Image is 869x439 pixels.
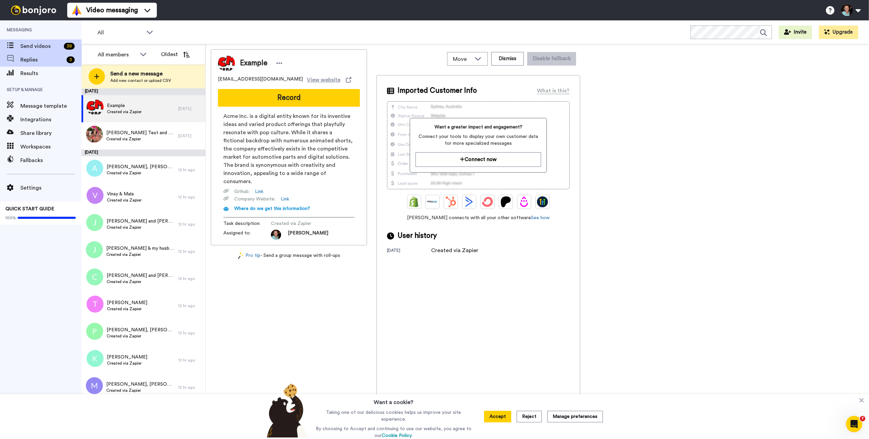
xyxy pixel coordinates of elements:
span: Workspaces [20,143,81,151]
a: Link [255,188,263,195]
span: Connect your tools to display your own customer data for more specialized messages [415,133,541,147]
img: Patreon [500,196,511,207]
div: 12 hr ago [178,194,202,200]
button: Dismiss [491,52,524,66]
span: [PERSON_NAME] [107,299,147,306]
img: GoHighLevel [537,196,548,207]
div: - Send a group message with roll-ups [211,252,367,259]
img: d7796f66-b850-4674-a53a-11aab5c7efb4.jpg [86,126,103,143]
img: Drip [519,196,530,207]
img: j.png [86,214,103,231]
div: 38 [64,43,75,50]
img: Shopify [409,196,420,207]
p: By choosing to Accept and continuing to use our website, you agree to our . [314,425,473,439]
a: Link [281,196,289,203]
span: [EMAIL_ADDRESS][DOMAIN_NAME] [218,76,303,84]
span: Send videos [20,42,61,50]
button: Upgrade [819,25,858,39]
img: Image of Example [218,55,235,72]
span: Created via Zapier [107,279,175,284]
img: ActiveCampaign [464,196,475,207]
span: Example [240,58,267,68]
img: bj-logo-header-white.svg [8,5,59,15]
a: See how [531,215,550,220]
div: [DATE] [387,248,431,254]
div: 12 hr ago [178,385,202,390]
img: t.png [87,296,104,313]
span: Video messaging [86,5,138,15]
span: User history [397,231,437,241]
img: k.png [87,350,104,367]
span: Github : [234,188,249,195]
div: 3 [67,56,75,63]
img: Ontraport [427,196,438,207]
span: Created via Zapier [107,306,147,312]
span: Task description : [223,220,271,227]
div: 12 hr ago [178,330,202,336]
span: [PERSON_NAME], [PERSON_NAME] [107,327,175,333]
button: Record [218,89,360,107]
span: Acme Inc. is a digital entity known for its inventive ideas and varied product offerings that pla... [223,112,354,186]
div: 12 hr ago [178,276,202,281]
span: Created via Zapier [107,170,175,176]
span: [PERSON_NAME] and [PERSON_NAME] [107,272,175,279]
img: p.png [86,323,103,340]
span: [PERSON_NAME] Test and all of the Jess Test Family [106,129,175,136]
span: Company Website : [234,196,275,203]
span: [PERSON_NAME], [PERSON_NAME] [107,163,175,170]
div: 12 hr ago [178,222,202,227]
span: Imported Customer Info [397,86,477,96]
img: ConvertKit [482,196,493,207]
button: Reject [517,411,542,422]
button: Invite [779,25,812,39]
span: [PERSON_NAME] connects with all your other software [387,214,570,221]
div: 12 hr ago [178,303,202,309]
span: Share library [20,129,81,137]
span: Send a new message [110,70,171,78]
span: View website [307,76,340,84]
span: Settings [20,184,81,192]
img: vm-color.svg [71,5,82,16]
button: Accept [484,411,511,422]
span: Replies [20,56,64,64]
a: Pro tip [238,252,260,259]
div: Created via Zapier [431,246,478,254]
iframe: Intercom live chat [846,416,862,432]
span: Vinay & Mala [107,191,142,197]
span: Example [107,102,142,109]
span: [PERSON_NAME] and [PERSON_NAME] [107,218,175,225]
span: Created via Zapier [107,361,147,366]
button: Connect now [415,152,541,167]
span: Integrations [20,116,81,124]
a: Cookie Policy [382,433,412,438]
h3: Want a cookie? [374,394,413,406]
img: 4053199d-47a1-4672-9143-02c436ae7db4-1726044582.jpg [271,230,281,240]
img: 8233b7f6-18b6-4fab-a89a-d3fd5845ff51.jpg [87,99,104,116]
span: Message template [20,102,81,110]
span: Created via Zapier [107,333,175,339]
span: 7 [860,416,865,421]
img: j.png [86,241,103,258]
span: Fallbacks [20,156,81,164]
button: Disable fallback [527,52,576,66]
span: Created via Zapier [106,136,175,142]
button: Manage preferences [547,411,603,422]
span: Created via Zapier [107,197,142,203]
div: [DATE] [178,106,202,111]
span: 100% [5,215,16,221]
span: Created via Zapier [107,225,175,230]
span: [PERSON_NAME] [107,354,147,361]
div: All members [98,51,136,59]
img: v.png [87,187,104,204]
img: bear-with-cookie.png [261,383,311,438]
span: Created via Zapier [106,388,175,393]
span: Created via Zapier [106,252,175,257]
div: [DATE] [81,88,205,95]
div: 12 hr ago [178,357,202,363]
div: [DATE] [178,133,202,139]
span: Move [453,55,471,63]
span: QUICK START GUIDE [5,207,54,211]
span: Add new contact or upload CSV [110,78,171,83]
img: m.png [86,377,103,394]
